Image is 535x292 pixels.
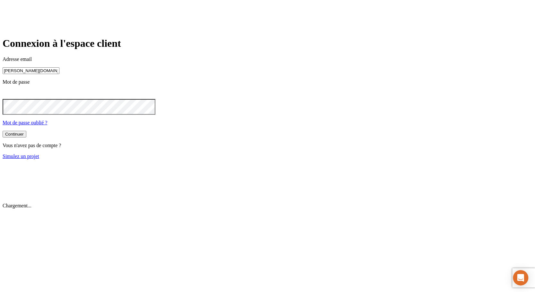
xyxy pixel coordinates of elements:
[3,131,26,138] button: Continuer
[3,56,532,62] p: Adresse email
[513,270,529,286] div: Open Intercom Messenger
[3,143,532,148] p: Vous n'avez pas de compte ?
[3,79,532,85] p: Mot de passe
[3,203,532,209] p: Chargement...
[5,132,24,137] div: Continuer
[3,38,532,49] h1: Connexion à l'espace client
[3,120,48,125] a: Mot de passe oublié ?
[3,154,39,159] a: Simulez un projet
